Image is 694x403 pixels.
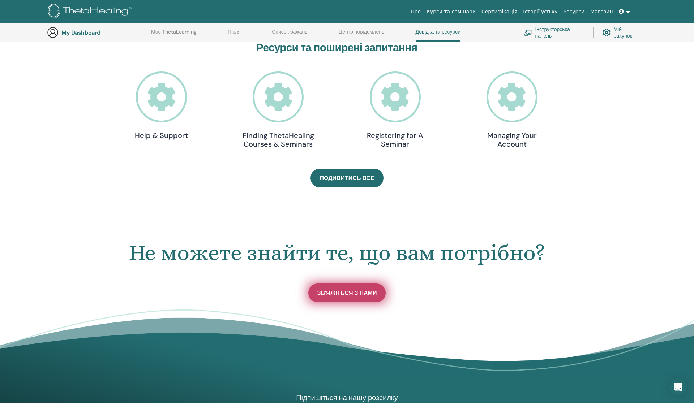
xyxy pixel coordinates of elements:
a: Зв'яжіться з нами [308,283,386,302]
a: Центр повідомлень [339,29,385,40]
a: Managing Your Account [476,71,548,148]
img: logo.png [48,4,134,20]
h1: Не можете знайти те, що вам потрібно? [31,239,642,266]
h4: Managing Your Account [476,131,548,148]
a: Довідка та ресурси [416,29,460,42]
a: Список бажань [272,29,307,40]
a: Історії успіху [520,5,560,18]
h3: My Dashboard [61,29,134,36]
h3: Ресурси та поширені запитання [125,41,548,54]
a: Інструкторська панель [524,25,584,40]
h4: Registering for A Seminar [359,131,431,148]
a: Сертифікація [479,5,520,18]
h4: Finding ThetaHealing Courses & Seminars [242,131,314,148]
h4: Help & Support [125,131,198,140]
a: Ресурси [561,5,588,18]
a: Мій рахунок [603,25,640,40]
img: chalkboard-teacher.svg [524,30,532,36]
a: Після [228,29,241,40]
span: Подивитись все [320,174,374,182]
a: Finding ThetaHealing Courses & Seminars [242,71,314,148]
a: Про [408,5,424,18]
a: Моє ThetaLearning [151,29,197,40]
img: generic-user-icon.jpg [47,27,59,38]
img: cog.svg [603,27,611,38]
div: Open Intercom Messenger [669,378,687,396]
a: Подивитись все [310,169,383,187]
span: Зв'яжіться з нами [317,289,377,297]
a: Help & Support [125,71,198,140]
h4: Підпишіться на нашу розсилку [264,393,430,402]
a: Курси та семінари [424,5,479,18]
a: Магазин [587,5,616,18]
a: Registering for A Seminar [359,71,431,148]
